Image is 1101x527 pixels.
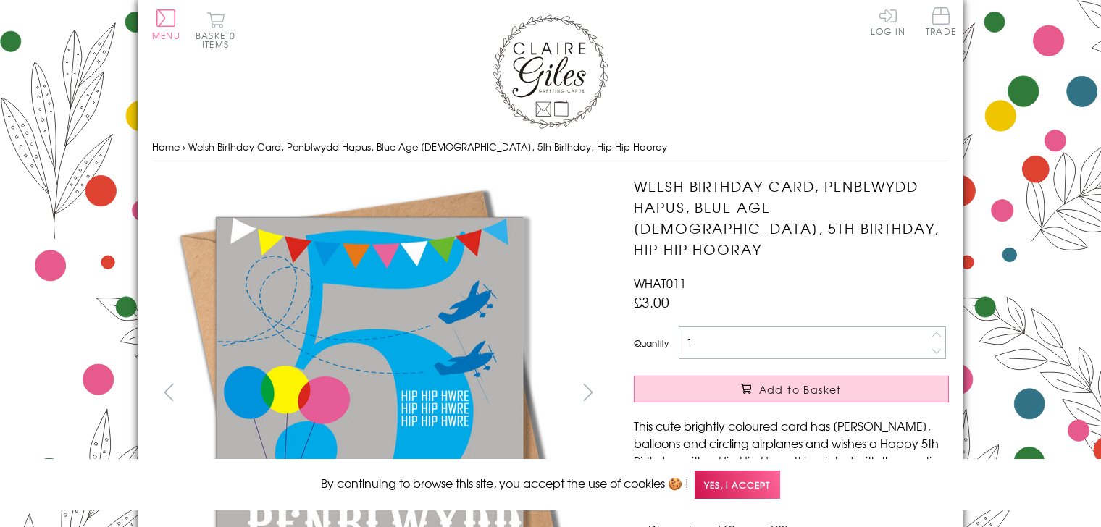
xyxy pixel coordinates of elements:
button: Add to Basket [634,376,949,402]
nav: breadcrumbs [152,132,949,162]
span: › [183,140,185,153]
span: Add to Basket [759,382,842,397]
button: Basket0 items [196,12,235,49]
h1: Welsh Birthday Card, Penblwydd Hapus, Blue Age [DEMOGRAPHIC_DATA], 5th Birthday, Hip Hip Hooray [634,176,949,259]
span: £3.00 [634,292,669,312]
span: WHAT011 [634,274,686,292]
span: Yes, I accept [695,471,780,499]
button: Menu [152,9,180,40]
a: Log In [871,7,905,35]
span: Welsh Birthday Card, Penblwydd Hapus, Blue Age [DEMOGRAPHIC_DATA], 5th Birthday, Hip Hip Hooray [188,140,667,153]
span: 0 items [202,29,235,51]
label: Quantity [634,337,669,350]
button: prev [152,376,185,408]
img: Claire Giles Greetings Cards [493,14,608,129]
span: Menu [152,29,180,42]
a: Trade [926,7,956,38]
button: next [572,376,605,408]
span: Trade [926,7,956,35]
p: This cute brightly coloured card has [PERSON_NAME], balloons and circling airplanes and wishes a ... [634,417,949,504]
a: Home [152,140,180,153]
